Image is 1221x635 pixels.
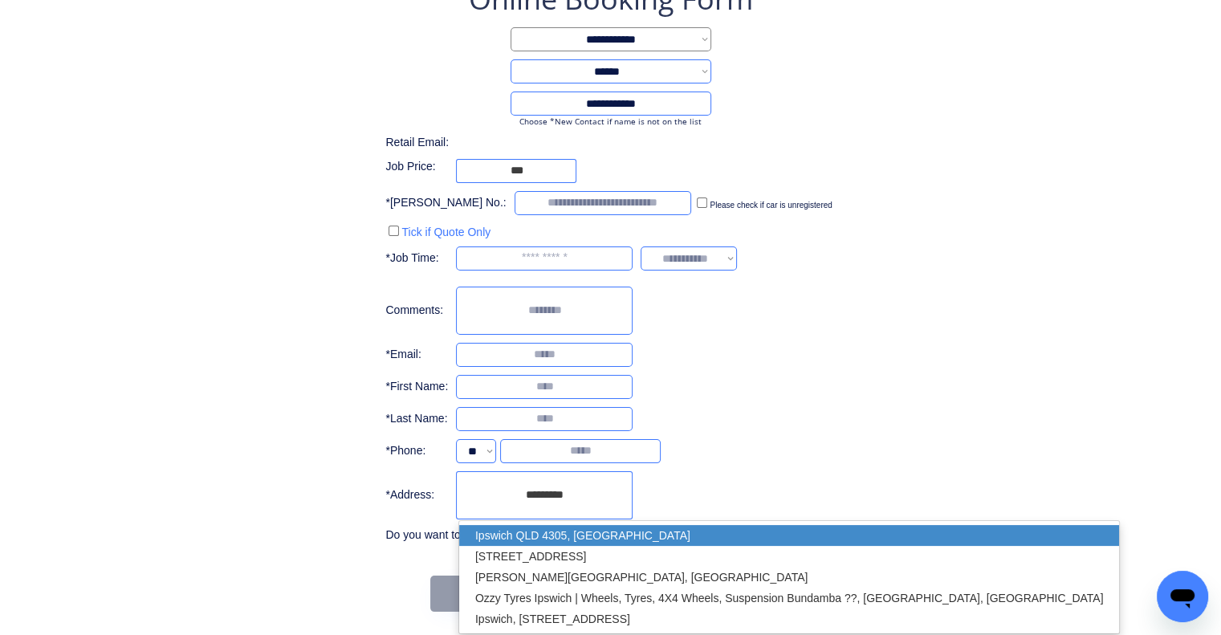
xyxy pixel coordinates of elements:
[401,226,490,238] label: Tick if Quote Only
[385,135,466,151] div: Retail Email:
[459,588,1119,609] p: Ozzy Tyres Ipswich | Wheels, Tyres, 4X4 Wheels, Suspension Bundamba ??, [GEOGRAPHIC_DATA], [GEOGR...
[385,527,633,543] div: Do you want to book job at a different address?
[1157,571,1208,622] iframe: Button to launch messaging window
[385,250,448,267] div: *Job Time:
[385,411,448,427] div: *Last Name:
[385,379,448,395] div: *First Name:
[385,159,448,175] div: Job Price:
[459,567,1119,588] p: [PERSON_NAME][GEOGRAPHIC_DATA], [GEOGRAPHIC_DATA]
[385,347,448,363] div: *Email:
[385,195,506,211] div: *[PERSON_NAME] No.:
[459,609,1119,629] p: Ipswich, [STREET_ADDRESS]
[385,487,448,503] div: *Address:
[459,546,1119,567] p: [STREET_ADDRESS]
[459,525,1119,546] p: Ipswich QLD 4305, [GEOGRAPHIC_DATA]
[710,201,832,210] label: Please check if car is unregistered
[385,443,448,459] div: *Phone:
[430,576,551,612] button: ← Back
[385,303,448,319] div: Comments:
[511,116,711,127] div: Choose *New Contact if name is not on the list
